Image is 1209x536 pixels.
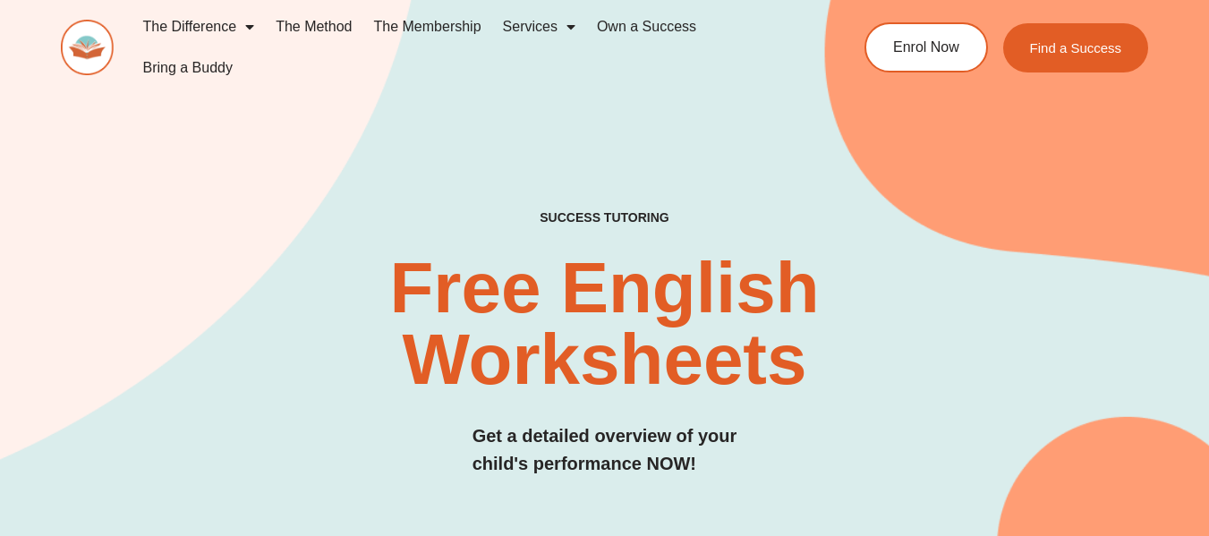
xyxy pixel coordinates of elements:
a: Enrol Now [864,22,988,72]
h3: Get a detailed overview of your child's performance NOW! [473,422,737,478]
a: Bring a Buddy [132,47,243,89]
span: Find a Success [1030,41,1122,55]
a: Find a Success [1003,23,1149,72]
h4: SUCCESS TUTORING​ [444,210,766,225]
nav: Menu [132,6,802,89]
a: Services [492,6,586,47]
a: The Difference [132,6,265,47]
a: The Method [265,6,362,47]
h2: Free English Worksheets​ [245,252,963,396]
a: Own a Success [586,6,707,47]
span: Enrol Now [893,40,959,55]
a: The Membership [363,6,492,47]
